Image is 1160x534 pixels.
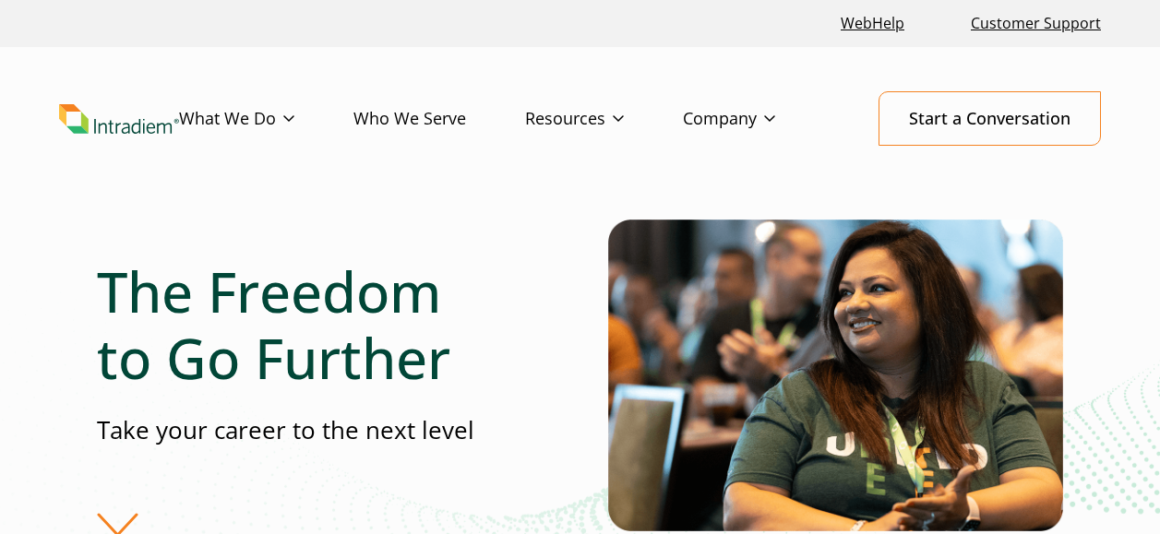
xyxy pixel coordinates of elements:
h1: The Freedom to Go Further [97,258,495,391]
p: Take your career to the next level [97,413,495,447]
img: Intradiem [59,104,179,134]
a: Link opens in a new window [833,4,912,43]
a: What We Do [179,92,353,146]
a: Company [683,92,834,146]
a: Who We Serve [353,92,525,146]
a: Resources [525,92,683,146]
a: Start a Conversation [879,91,1101,146]
a: Link to homepage of Intradiem [59,104,179,134]
a: Customer Support [963,4,1108,43]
